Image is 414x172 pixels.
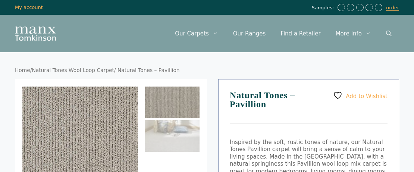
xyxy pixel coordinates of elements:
[311,5,336,11] span: Samples:
[328,22,379,45] a: More Info
[386,5,399,11] a: order
[167,22,399,45] nav: Primary
[15,67,30,73] a: Home
[145,87,200,118] img: Natural Tones - Pavilion
[346,93,388,99] span: Add to Wishlist
[226,22,273,45] a: Our Ranges
[379,22,399,45] a: Open Search Bar
[15,67,399,74] nav: Breadcrumb
[145,120,200,152] img: Natural Tones - Pavillion - Image 2
[167,22,226,45] a: Our Carpets
[32,67,114,73] a: Natural Tones Wool Loop Carpet
[230,91,388,124] h1: Natural Tones – Pavillion
[230,139,385,168] span: Inspired by the soft, rustic tones of nature, our Natural Tones Pavillion carpet will bring a sen...
[15,4,43,10] a: My account
[333,91,388,100] a: Add to Wishlist
[273,22,328,45] a: Find a Retailer
[15,26,56,41] img: Manx Tomkinson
